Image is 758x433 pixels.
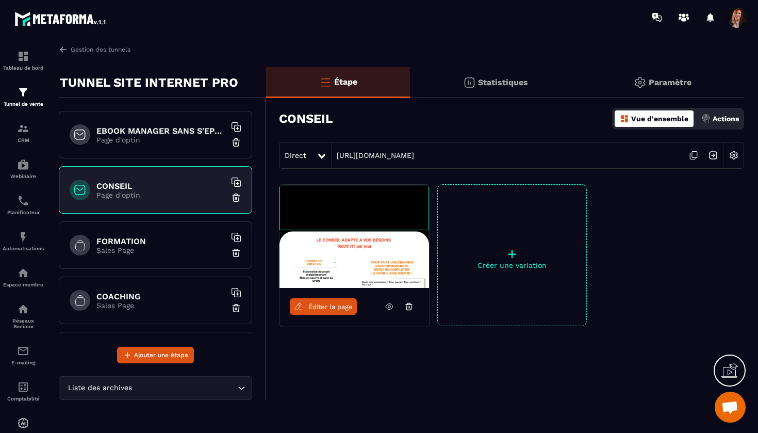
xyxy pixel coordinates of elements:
[134,382,235,394] input: Search for option
[17,381,29,393] img: accountant
[17,86,29,99] img: formation
[17,303,29,315] img: social-network
[3,210,44,215] p: Planificateur
[3,295,44,337] a: social-networksocial-networkRéseaux Sociaux
[134,350,188,360] span: Ajouter une étape
[279,111,333,126] h3: CONSEIL
[96,246,225,254] p: Sales Page
[96,191,225,199] p: Page d'optin
[463,76,475,89] img: stats.20deebd0.svg
[3,173,44,179] p: Webinaire
[17,417,29,429] img: automations
[3,137,44,143] p: CRM
[231,248,241,258] img: trash
[3,259,44,295] a: automationsautomationsEspace membre
[3,396,44,402] p: Comptabilité
[65,382,134,394] span: Liste des archives
[96,236,225,246] h6: FORMATION
[332,151,414,159] a: [URL][DOMAIN_NAME]
[117,347,194,363] button: Ajouter une étape
[17,195,29,207] img: scheduler
[713,115,739,123] p: Actions
[620,114,629,123] img: dashboard-orange.40269519.svg
[3,101,44,107] p: Tunnel de vente
[3,151,44,187] a: automationsautomationsWebinaire
[96,181,225,191] h6: CONSEIL
[59,45,130,54] a: Gestion des tunnels
[96,301,225,310] p: Sales Page
[279,185,429,288] img: image
[3,223,44,259] a: automationsautomationsAutomatisations
[231,193,241,203] img: trash
[334,77,357,87] p: Étape
[59,45,68,54] img: arrow
[3,373,44,409] a: accountantaccountantComptabilité
[319,76,332,88] img: bars-o.4a397970.svg
[649,77,691,87] p: Paramètre
[60,72,238,93] p: TUNNEL SITE INTERNET PRO
[631,115,688,123] p: Vue d'ensemble
[3,42,44,78] a: formationformationTableau de bord
[17,50,29,62] img: formation
[14,9,107,28] img: logo
[96,126,225,136] h6: EBOOK MANAGER SANS S'EPUISER OFFERT
[703,146,723,165] img: arrow-next.bcc2205e.svg
[231,303,241,313] img: trash
[478,77,528,87] p: Statistiques
[96,136,225,144] p: Page d'optin
[3,65,44,71] p: Tableau de bord
[231,137,241,148] img: trash
[3,246,44,251] p: Automatisations
[701,114,711,123] img: actions.d6e523a2.png
[438,261,586,269] p: Créer une variation
[17,345,29,357] img: email
[3,78,44,115] a: formationformationTunnel de vente
[17,267,29,279] img: automations
[3,360,44,365] p: E-mailing
[17,158,29,171] img: automations
[3,337,44,373] a: emailemailE-mailing
[724,146,744,165] img: setting-w.858f3a88.svg
[17,231,29,243] img: automations
[634,76,646,89] img: setting-gr.5f69749f.svg
[96,292,225,301] h6: COACHING
[3,187,44,223] a: schedulerschedulerPlanificateur
[59,376,252,400] div: Search for option
[3,115,44,151] a: formationformationCRM
[290,298,357,315] a: Éditer la page
[715,392,746,423] a: Ouvrir le chat
[438,247,586,261] p: +
[3,282,44,287] p: Espace membre
[3,318,44,329] p: Réseaux Sociaux
[285,151,306,159] span: Direct
[17,122,29,135] img: formation
[308,303,353,311] span: Éditer la page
